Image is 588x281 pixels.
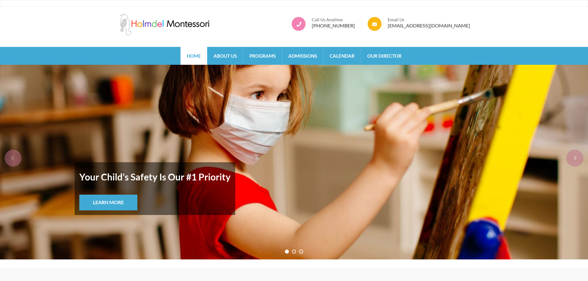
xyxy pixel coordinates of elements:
[207,47,243,65] a: About Us
[388,23,470,29] a: [EMAIL_ADDRESS][DOMAIN_NAME]
[181,47,207,65] a: Home
[312,23,355,29] a: [PHONE_NUMBER]
[79,167,231,187] strong: Your Child’s Safety Is Our #1 Priority
[243,47,282,65] a: Programs
[282,47,323,65] a: Admissions
[118,14,211,35] img: Holmdel Montessori School
[79,195,137,210] a: Learn More
[361,47,408,65] a: Our Director
[312,17,355,23] span: Call Us Anytime
[323,47,361,65] a: Calendar
[388,17,470,23] span: Email Us
[566,150,583,167] div: next
[5,150,22,167] div: prev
